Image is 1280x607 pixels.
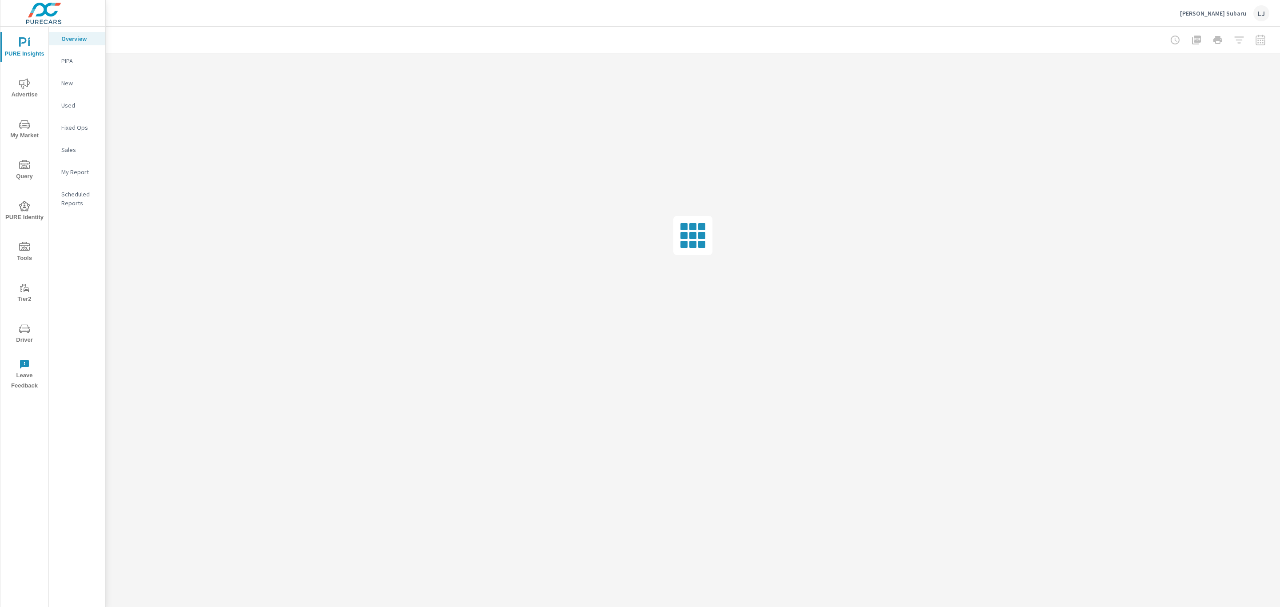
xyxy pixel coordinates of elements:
[49,143,105,156] div: Sales
[3,323,46,345] span: Driver
[1253,5,1269,21] div: LJ
[1180,9,1246,17] p: [PERSON_NAME] Subaru
[3,78,46,100] span: Advertise
[3,359,46,391] span: Leave Feedback
[3,119,46,141] span: My Market
[3,37,46,59] span: PURE Insights
[49,54,105,68] div: PIPA
[49,99,105,112] div: Used
[61,79,98,88] p: New
[61,123,98,132] p: Fixed Ops
[3,242,46,264] span: Tools
[3,201,46,223] span: PURE Identity
[49,188,105,210] div: Scheduled Reports
[61,190,98,208] p: Scheduled Reports
[61,101,98,110] p: Used
[0,27,48,395] div: nav menu
[49,32,105,45] div: Overview
[61,56,98,65] p: PIPA
[49,121,105,134] div: Fixed Ops
[3,160,46,182] span: Query
[3,283,46,304] span: Tier2
[49,76,105,90] div: New
[61,34,98,43] p: Overview
[49,165,105,179] div: My Report
[61,168,98,176] p: My Report
[61,145,98,154] p: Sales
